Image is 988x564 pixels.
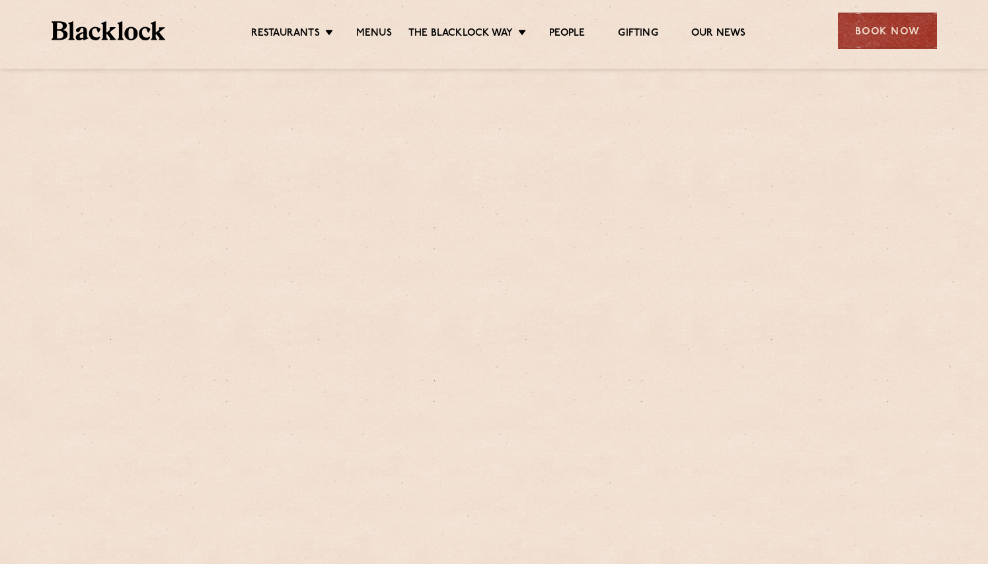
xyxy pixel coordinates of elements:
[618,27,658,42] a: Gifting
[691,27,746,42] a: Our News
[549,27,585,42] a: People
[356,27,392,42] a: Menus
[251,27,320,42] a: Restaurants
[408,27,513,42] a: The Blacklock Way
[52,21,166,40] img: BL_Textured_Logo-footer-cropped.svg
[838,13,937,49] div: Book Now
